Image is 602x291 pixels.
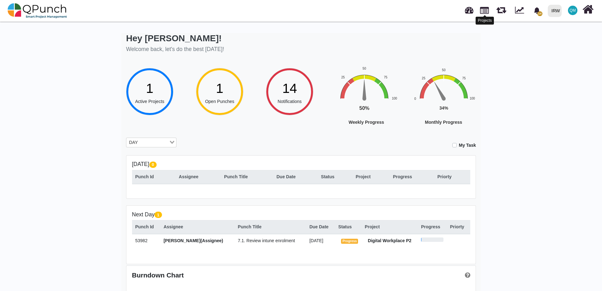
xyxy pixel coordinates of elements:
[164,238,223,243] span: [PERSON_NAME](Assignee)
[126,138,177,148] div: Search for option
[135,174,172,180] div: Punch Id
[135,224,157,230] div: Punch Id
[531,5,542,16] div: Notification
[545,0,564,21] a: IRW
[365,224,414,230] div: Project
[128,139,139,146] span: DAY
[336,66,434,144] div: Weekly Progress. Highcharts interactive chart.
[146,81,153,96] span: 1
[459,142,476,149] label: My Task
[341,239,358,244] span: Progress
[406,66,504,144] svg: Interactive chart
[321,174,349,180] div: Status
[393,174,431,180] div: Progress
[278,99,302,104] span: Notifications
[356,174,386,180] div: Project
[362,66,366,70] text: 50
[496,3,506,14] span: Releases
[216,81,223,96] span: 1
[238,224,303,230] div: Punch Title
[414,97,416,100] text: 0
[154,212,162,218] span: 1
[564,0,581,20] a: QM
[433,81,445,100] path: 34 %. Speed.
[359,106,369,111] text: 50%
[135,99,165,104] span: Active Projects
[465,4,473,13] span: Dashboard
[422,77,425,80] text: 25
[462,77,466,80] text: 75
[384,75,388,79] text: 75
[8,1,67,20] img: qpunch-sp.fa6292f.png
[437,174,467,180] div: Priorty
[392,97,397,100] text: 100
[552,5,560,16] div: IRW
[132,271,301,279] div: Burndown Chart
[442,68,446,71] text: 50
[362,80,366,99] path: 50 %. Speed.
[282,81,297,96] span: 14
[406,66,504,144] div: Monthly Progress. Highcharts interactive chart.
[349,120,384,125] text: Weekly Progress
[463,271,470,279] a: Help
[368,238,411,243] strong: Digital Workplace P2
[310,224,332,230] div: Due Date
[338,224,358,230] div: Status
[126,46,224,53] h5: Welcome back, let's do the best [DATE]!
[205,99,234,104] span: Open Punches
[512,0,530,21] div: Dynamic Report
[341,76,345,79] text: 25
[306,234,335,250] td: [DATE]
[336,66,434,144] svg: Interactive chart
[140,139,168,146] input: Search for option
[530,0,545,20] a: bell fill14
[126,33,224,44] h2: Hey [PERSON_NAME]!
[534,7,540,14] svg: bell fill
[276,174,314,180] div: Due Date
[568,6,577,15] span: Qasim Munir
[149,162,157,168] span: 0
[450,224,467,230] div: Priorty
[439,106,449,111] text: 34%
[238,238,295,243] span: 7.1. Review intune enrolment
[224,174,270,180] div: Punch Title
[132,161,470,168] h5: [DATE]
[179,174,217,180] div: Assignee
[470,97,475,100] text: 100
[537,11,542,16] span: 14
[425,120,462,125] text: Monthly Progress
[421,224,443,230] div: Progress
[570,9,576,12] span: QM
[582,3,593,15] i: Home
[132,211,470,218] h5: Next Day
[164,224,231,230] div: Assignee
[135,238,148,243] span: 53982
[476,17,494,25] div: Projects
